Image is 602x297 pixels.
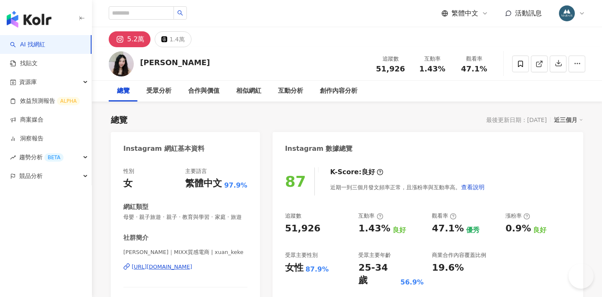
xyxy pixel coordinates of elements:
[10,155,16,160] span: rise
[461,65,487,73] span: 47.1%
[451,9,478,18] span: 繁體中文
[358,251,391,259] div: 受眾主要年齡
[285,261,304,274] div: 女性
[285,144,353,153] div: Instagram 數據總覽
[123,213,247,221] span: 母嬰 · 親子旅遊 · 親子 · 教育與學習 · 家庭 · 旅遊
[10,135,43,143] a: 洞察報告
[177,10,183,16] span: search
[458,55,490,63] div: 觀看率
[278,86,303,96] div: 互動分析
[7,11,51,28] img: logo
[554,114,583,125] div: 近三個月
[285,222,321,235] div: 51,926
[432,251,486,259] div: 商業合作內容覆蓋比例
[393,226,406,235] div: 良好
[461,184,485,190] span: 查看說明
[515,9,542,17] span: 活動訊息
[285,251,318,259] div: 受眾主要性別
[123,263,247,271] a: [URL][DOMAIN_NAME]
[123,168,134,175] div: 性別
[19,167,43,185] span: 競品分析
[123,203,148,211] div: 網紅類型
[285,173,306,190] div: 87
[123,177,133,190] div: 女
[188,86,219,96] div: 合作與價值
[400,278,424,287] div: 56.9%
[559,5,575,21] img: 358735463_652854033541749_1509380869568117342_n.jpg
[320,86,357,96] div: 創作內容分析
[236,86,261,96] div: 相似網紅
[486,117,547,123] div: 最後更新日期：[DATE]
[109,31,150,47] button: 5.2萬
[432,212,457,220] div: 觀看率
[419,65,445,73] span: 1.43%
[117,86,130,96] div: 總覽
[533,226,546,235] div: 良好
[127,33,144,45] div: 5.2萬
[358,261,398,287] div: 25-34 歲
[10,116,43,124] a: 商案媒合
[140,57,210,68] div: [PERSON_NAME]
[505,212,530,220] div: 漲粉率
[466,226,480,235] div: 優秀
[146,86,171,96] div: 受眾分析
[123,234,148,242] div: 社群簡介
[432,261,464,274] div: 19.6%
[10,41,45,49] a: searchAI 找網紅
[416,55,448,63] div: 互動率
[185,177,222,190] div: 繁體中文
[505,222,531,235] div: 0.9%
[185,168,207,175] div: 主要語言
[358,222,390,235] div: 1.43%
[111,114,128,126] div: 總覽
[375,55,406,63] div: 追蹤數
[569,264,594,289] iframe: Help Scout Beacon - Open
[10,59,38,68] a: 找貼文
[330,168,383,177] div: K-Score :
[19,148,64,167] span: 趨勢分析
[285,212,301,220] div: 追蹤數
[376,64,405,73] span: 51,926
[44,153,64,162] div: BETA
[10,97,80,105] a: 效益預測報告ALPHA
[330,179,485,195] div: 近期一到三個月發文頻率正常，且漲粉率與互動率高。
[123,249,247,256] span: [PERSON_NAME]｜MIXX質感電商 | xuan_keke
[358,212,383,220] div: 互動率
[362,168,375,177] div: 良好
[224,181,247,190] span: 97.9%
[432,222,464,235] div: 47.1%
[155,31,191,47] button: 1.4萬
[19,73,37,91] span: 資源庫
[306,265,329,274] div: 87.9%
[132,263,192,271] div: [URL][DOMAIN_NAME]
[461,179,485,195] button: 查看說明
[109,51,134,76] img: KOL Avatar
[123,144,204,153] div: Instagram 網紅基本資料
[169,33,184,45] div: 1.4萬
